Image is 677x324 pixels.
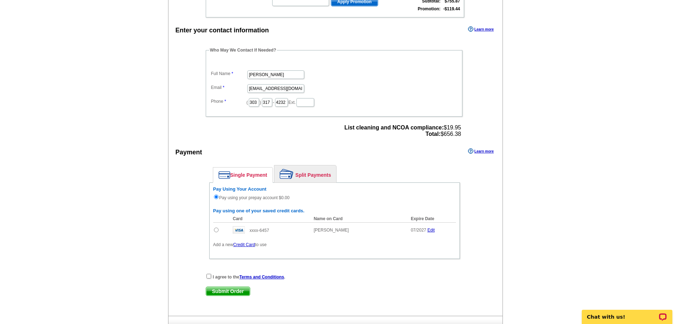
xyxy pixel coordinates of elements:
[209,96,459,107] dd: ( ) - Ext.
[274,165,336,182] a: Split Payments
[428,228,435,233] a: Edit
[344,124,461,137] span: $19.95 $656.38
[209,47,277,53] legend: Who May We Contact If Needed?
[211,98,247,105] label: Phone
[213,186,456,192] h6: Pay Using Your Account
[468,148,494,154] a: Learn more
[443,6,460,11] strong: -$119.44
[418,6,441,11] strong: Promotion:
[213,208,456,214] h6: Pay using one of your saved credit cards.
[314,228,349,233] span: [PERSON_NAME]
[213,186,456,201] div: Pay using your prepay account $0.00
[280,169,294,179] img: split-payment.png
[211,84,247,91] label: Email
[213,275,285,280] strong: I agree to the .
[176,148,202,157] div: Payment
[213,241,456,248] p: Add a new to use
[211,70,247,77] label: Full Name
[233,242,255,247] a: Credit Card
[176,26,269,35] div: Enter your contact information
[310,215,407,223] th: Name on Card
[213,168,273,182] a: Single Payment
[233,226,245,234] img: visa.gif
[344,124,444,131] strong: List cleaning and NCOA compliance:
[219,171,230,179] img: single-payment.png
[425,131,440,137] strong: Total:
[249,228,269,233] span: xxxx-6457
[468,26,494,32] a: Learn more
[229,215,310,223] th: Card
[240,275,284,280] a: Terms and Conditions
[577,302,677,324] iframe: LiveChat chat widget
[411,228,426,233] span: 07/2027
[407,215,456,223] th: Expire Date
[206,287,250,296] span: Submit Order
